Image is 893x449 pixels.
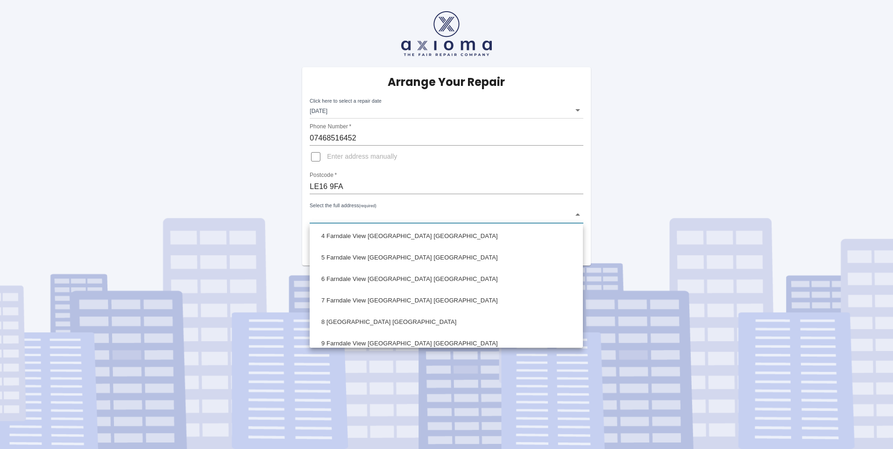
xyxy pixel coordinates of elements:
li: 4 Farndale View [GEOGRAPHIC_DATA] [GEOGRAPHIC_DATA] [312,225,581,247]
li: 7 Farndale View [GEOGRAPHIC_DATA] [GEOGRAPHIC_DATA] [312,290,581,311]
li: 9 Farndale View [GEOGRAPHIC_DATA] [GEOGRAPHIC_DATA] [312,333,581,354]
li: 6 Farndale View [GEOGRAPHIC_DATA] [GEOGRAPHIC_DATA] [312,268,581,290]
li: 5 Farndale View [GEOGRAPHIC_DATA] [GEOGRAPHIC_DATA] [312,247,581,268]
li: 8 [GEOGRAPHIC_DATA] [GEOGRAPHIC_DATA] [312,311,581,333]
